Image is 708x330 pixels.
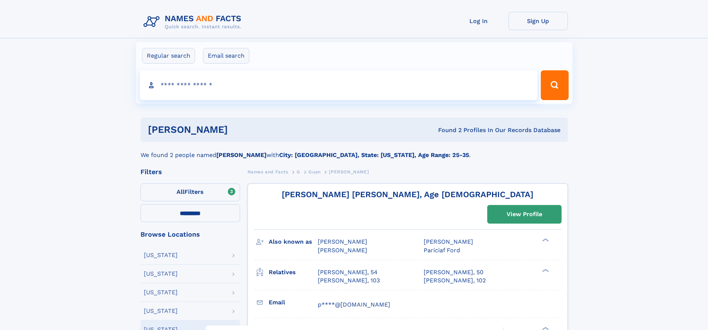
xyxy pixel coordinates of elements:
label: Filters [140,183,240,201]
a: Guan [308,167,320,176]
div: Filters [140,169,240,175]
label: Regular search [142,48,195,64]
div: [US_STATE] [144,308,178,314]
span: G [297,169,300,174]
span: [PERSON_NAME] [318,238,367,245]
img: Logo Names and Facts [140,12,248,32]
h1: [PERSON_NAME] [148,125,333,134]
a: G [297,167,300,176]
div: View Profile [507,206,542,223]
b: [PERSON_NAME] [216,151,266,158]
b: City: [GEOGRAPHIC_DATA], State: [US_STATE], Age Range: 25-35 [279,151,469,158]
h3: Also known as [269,236,318,248]
label: Email search [203,48,249,64]
div: Browse Locations [140,231,240,238]
div: [US_STATE] [144,289,178,295]
a: [PERSON_NAME] [PERSON_NAME], Age [DEMOGRAPHIC_DATA] [282,190,533,199]
a: Sign Up [508,12,568,30]
a: [PERSON_NAME], 102 [424,276,486,285]
a: [PERSON_NAME], 50 [424,268,484,276]
h3: Email [269,296,318,309]
a: [PERSON_NAME], 103 [318,276,380,285]
div: We found 2 people named with . [140,142,568,160]
h3: Relatives [269,266,318,279]
button: Search Button [541,70,568,100]
span: [PERSON_NAME] [318,247,367,254]
input: search input [140,70,538,100]
div: ❯ [540,268,549,273]
a: Log In [449,12,508,30]
span: Pariciaf Ford [424,247,460,254]
span: [PERSON_NAME] [424,238,473,245]
div: [US_STATE] [144,252,178,258]
div: ❯ [540,238,549,243]
div: Found 2 Profiles In Our Records Database [333,126,560,134]
span: All [177,188,184,195]
div: [US_STATE] [144,271,178,277]
a: Names and Facts [248,167,288,176]
a: View Profile [488,205,561,223]
span: [PERSON_NAME] [329,169,369,174]
a: [PERSON_NAME], 54 [318,268,378,276]
span: Guan [308,169,320,174]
